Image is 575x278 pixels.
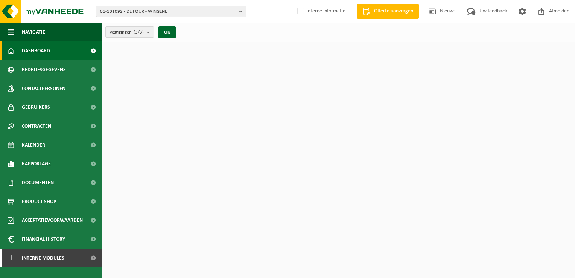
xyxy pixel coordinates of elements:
button: 01-101092 - DE FOUR - WINGENE [96,6,246,17]
count: (3/3) [134,30,144,35]
button: Vestigingen(3/3) [105,26,154,38]
span: Vestigingen [110,27,144,38]
span: Documenten [22,173,54,192]
span: I [8,249,14,267]
span: Interne modules [22,249,64,267]
label: Interne informatie [296,6,345,17]
span: Acceptatievoorwaarden [22,211,83,230]
span: Navigatie [22,23,45,41]
span: Bedrijfsgegevens [22,60,66,79]
span: Kalender [22,136,45,154]
a: Offerte aanvragen [357,4,419,19]
span: Offerte aanvragen [372,8,415,15]
span: Gebruikers [22,98,50,117]
span: 01-101092 - DE FOUR - WINGENE [100,6,236,17]
span: Product Shop [22,192,56,211]
span: Financial History [22,230,65,249]
span: Contactpersonen [22,79,65,98]
span: Contracten [22,117,51,136]
button: OK [158,26,176,38]
span: Dashboard [22,41,50,60]
span: Rapportage [22,154,51,173]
